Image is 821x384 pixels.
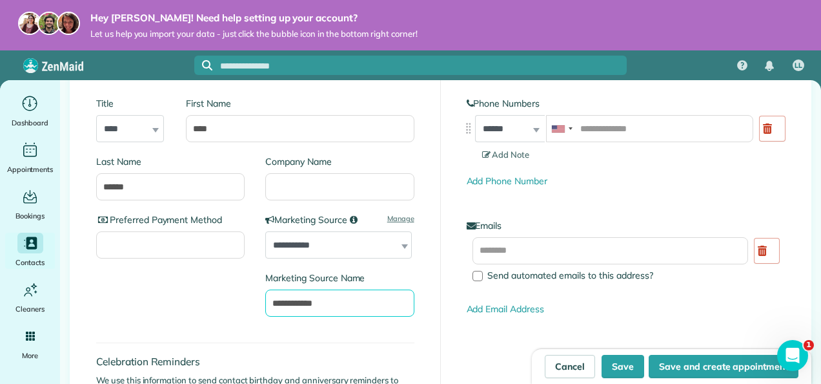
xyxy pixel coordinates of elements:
[15,303,45,315] span: Cleaners
[90,12,418,25] strong: Hey [PERSON_NAME]! Need help setting up your account?
[18,12,41,35] img: maria-72a9807cf96188c08ef61303f053569d2e2a8a1cde33d635c8a3ac13582a053d.jpg
[15,209,45,222] span: Bookings
[37,12,61,35] img: jorge-587dff0eeaa6aab1f244e6dc62b8924c3b6ad411094392a53c71c6c4a576187d.jpg
[194,60,212,70] button: Focus search
[265,155,414,168] label: Company Name
[5,279,55,315] a: Cleaners
[482,149,530,160] span: Add Note
[467,97,786,110] label: Phone Numbers
[5,233,55,269] a: Contacts
[461,122,475,135] img: drag_indicator-119b368615184ecde3eda3c64c821f6cf29d3e2b97b89ee44bc31753036683e5.png
[5,140,55,176] a: Appointments
[387,213,414,224] a: Manage
[12,116,48,129] span: Dashboard
[467,219,786,232] label: Emails
[90,28,418,39] span: Let us help you import your data - just click the bubble icon in the bottom right corner!
[487,270,653,281] span: Send automated emails to this address?
[202,60,212,70] svg: Focus search
[15,256,45,269] span: Contacts
[96,155,245,168] label: Last Name
[467,303,544,315] a: Add Email Address
[5,93,55,129] a: Dashboard
[22,349,38,362] span: More
[467,175,547,187] a: Add Phone Number
[96,97,165,110] label: Title
[795,61,802,71] span: LL
[547,116,576,142] div: United States: +1
[265,213,414,226] label: Marketing Source
[57,12,80,35] img: michelle-19f622bdf1676172e81f8f8fba1fb50e276960ebfe0243fe18214015130c80e4.jpg
[756,52,783,80] div: Notifications
[7,163,54,176] span: Appointments
[649,355,798,378] button: Save and create appointment
[265,272,414,284] label: Marketing Source Name
[777,340,808,371] iframe: Intercom live chat
[545,355,595,378] a: Cancel
[96,356,414,367] h4: Celebration Reminders
[186,97,414,110] label: First Name
[96,213,245,226] label: Preferred Payment Method
[727,50,821,80] nav: Main
[5,186,55,222] a: Bookings
[602,355,644,378] button: Save
[804,340,814,350] span: 1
